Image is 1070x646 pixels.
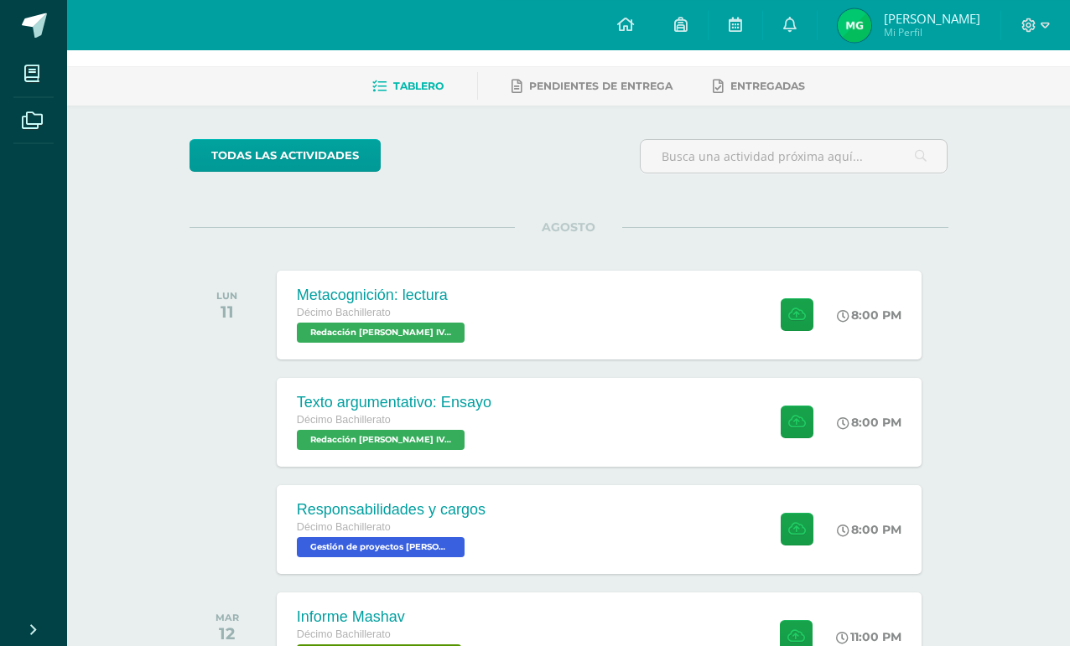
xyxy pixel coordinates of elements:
div: MAR [216,612,239,623]
div: 11 [216,302,237,322]
span: Mi Perfil [884,25,980,39]
a: Pendientes de entrega [512,73,673,100]
div: 11:00 PM [836,629,901,644]
span: Gestión de proyectos Bach IV 'A' [297,537,465,557]
div: 8:00 PM [837,307,901,323]
div: Texto argumentativo: Ensayo [297,394,491,411]
a: todas las Actividades [190,139,381,172]
span: Décimo Bachillerato [297,521,391,533]
img: 513a5fb36f0f51b28d8b6154c48f5937.png [838,8,871,42]
span: AGOSTO [515,220,622,235]
span: Décimo Bachillerato [297,414,391,426]
span: Pendientes de entrega [529,80,673,92]
div: 8:00 PM [837,522,901,537]
div: Metacognición: lectura [297,287,469,304]
span: Redacción Bach IV 'A' [297,430,465,450]
span: Entregadas [730,80,805,92]
div: LUN [216,290,237,302]
span: Décimo Bachillerato [297,628,391,640]
a: Entregadas [713,73,805,100]
div: 12 [216,623,239,643]
div: 8:00 PM [837,415,901,430]
a: Tablero [372,73,444,100]
div: Informe Mashav [297,608,465,626]
span: Décimo Bachillerato [297,307,391,318]
span: Redacción Bach IV 'A' [297,323,465,343]
span: [PERSON_NAME] [884,10,980,27]
input: Busca una actividad próxima aquí... [641,140,948,173]
span: Tablero [393,80,444,92]
div: Responsabilidades y cargos [297,501,486,519]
